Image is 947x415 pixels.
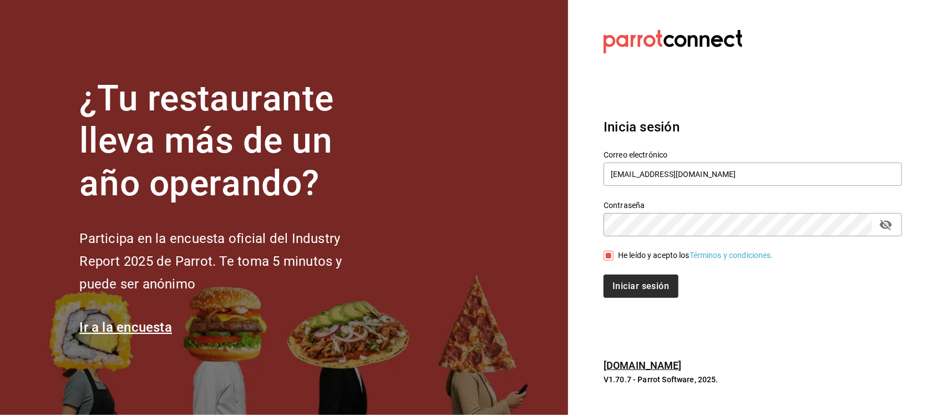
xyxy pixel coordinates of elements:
[690,251,773,260] a: Términos y condiciones.
[618,250,773,261] div: He leído y acepto los
[604,374,902,385] p: V1.70.7 - Parrot Software, 2025.
[877,215,895,234] button: passwordField
[604,275,678,298] button: Iniciar sesión
[604,117,902,137] h3: Inicia sesión
[79,320,172,335] a: Ir a la encuesta
[79,227,379,295] h2: Participa en la encuesta oficial del Industry Report 2025 de Parrot. Te toma 5 minutos y puede se...
[604,201,902,209] label: Contraseña
[79,78,379,205] h1: ¿Tu restaurante lleva más de un año operando?
[604,360,682,371] a: [DOMAIN_NAME]
[604,163,902,186] input: Ingresa tu correo electrónico
[604,151,902,159] label: Correo electrónico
